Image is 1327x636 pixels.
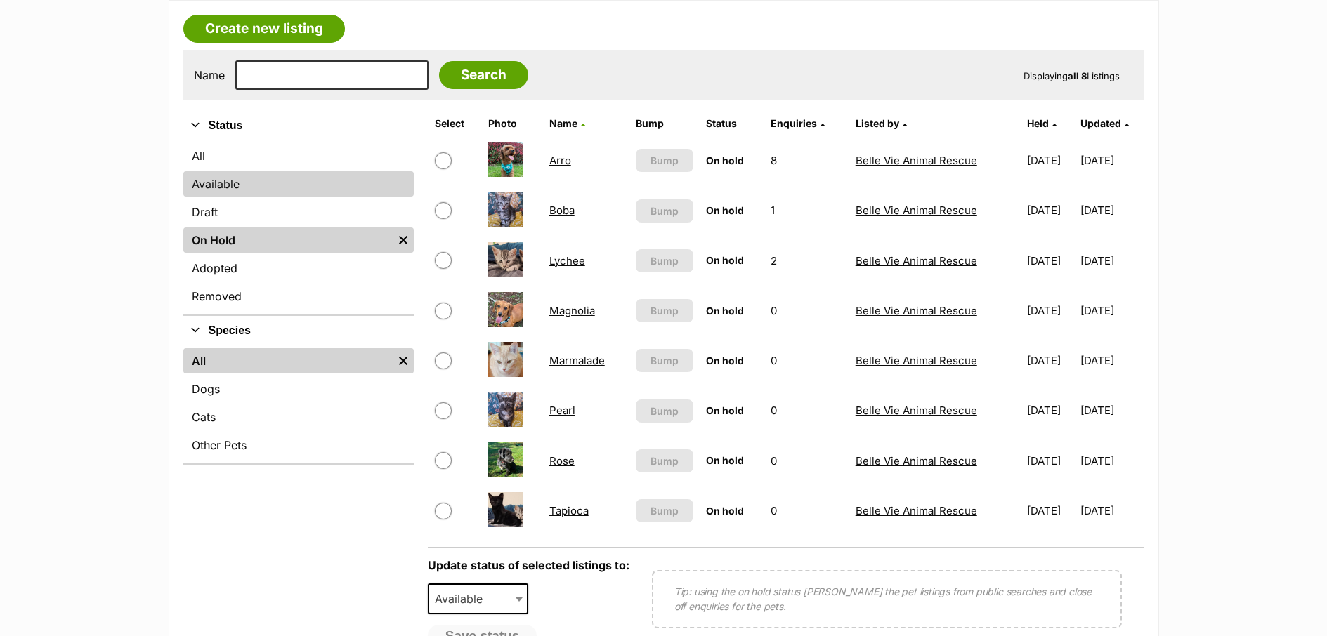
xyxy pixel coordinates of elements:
a: Arro [549,154,571,167]
a: Adopted [183,256,414,281]
span: Updated [1080,117,1121,129]
a: Updated [1080,117,1129,129]
td: [DATE] [1080,486,1143,535]
span: Displaying Listings [1024,70,1120,81]
span: Bump [651,353,679,368]
span: On hold [706,254,744,266]
a: All [183,348,393,373]
a: Remove filter [393,348,414,373]
th: Photo [483,112,542,135]
td: 0 [765,386,849,435]
td: [DATE] [1021,386,1079,435]
td: [DATE] [1021,286,1079,335]
a: Held [1027,117,1057,129]
a: Listed by [856,117,907,129]
button: Bump [636,199,693,223]
a: Draft [183,199,414,225]
td: 8 [765,136,849,185]
span: Held [1027,117,1049,129]
span: translation missing: en.admin.listings.index.attributes.enquiries [771,117,817,129]
p: Tip: using the on hold status [PERSON_NAME] the pet listings from public searches and close off e... [674,584,1099,614]
a: All [183,143,414,168]
button: Bump [636,149,693,172]
div: Status [183,140,414,314]
a: Dogs [183,376,414,402]
td: 1 [765,186,849,234]
td: [DATE] [1080,336,1143,385]
a: Belle Vie Animal Rescue [856,454,977,468]
td: [DATE] [1021,486,1079,535]
span: On hold [706,154,744,166]
a: Available [183,171,414,197]
button: Bump [636,449,693,472]
button: Bump [636,499,693,522]
button: Bump [636,399,693,423]
td: [DATE] [1080,136,1143,185]
td: [DATE] [1080,186,1143,234]
a: Tapioca [549,504,589,517]
a: Magnolia [549,304,595,317]
a: Enquiries [771,117,825,129]
span: Available [428,583,529,614]
span: Bump [651,503,679,518]
span: Available [429,589,497,609]
td: [DATE] [1080,237,1143,285]
th: Bump [630,112,698,135]
span: On hold [706,204,744,216]
th: Select [429,112,481,135]
span: Bump [651,404,679,418]
td: 2 [765,237,849,285]
input: Search [439,61,528,89]
span: On hold [706,404,744,416]
a: Marmalade [549,354,605,367]
a: Belle Vie Animal Rescue [856,504,977,517]
span: Bump [651,453,679,468]
td: 0 [765,486,849,535]
span: Bump [651,253,679,268]
a: Lychee [549,254,585,267]
a: Rose [549,454,575,468]
a: Belle Vie Animal Rescue [856,354,977,367]
span: On hold [706,305,744,317]
button: Bump [636,349,693,372]
a: Pearl [549,404,575,417]
td: 0 [765,336,849,385]
a: Remove filter [393,227,414,253]
button: Bump [636,249,693,272]
a: On Hold [183,227,393,253]
div: Species [183,345,414,463]
span: Name [549,117,577,129]
a: Belle Vie Animal Rescue [856,304,977,317]
td: 0 [765,437,849,485]
td: [DATE] [1021,437,1079,485]
a: Other Pets [183,432,414,458]
td: [DATE] [1021,336,1079,385]
a: Belle Vie Animal Rescue [856,404,977,417]
a: Name [549,117,585,129]
td: 0 [765,286,849,335]
span: Bump [651,204,679,218]
span: On hold [706,505,744,517]
strong: all 8 [1068,70,1087,81]
td: [DATE] [1080,286,1143,335]
button: Species [183,322,414,340]
label: Update status of selected listings to: [428,558,629,572]
span: On hold [706,355,744,366]
button: Status [183,117,414,135]
th: Status [700,112,764,135]
a: Belle Vie Animal Rescue [856,154,977,167]
a: Boba [549,204,575,217]
span: Listed by [856,117,899,129]
td: [DATE] [1021,136,1079,185]
td: [DATE] [1080,437,1143,485]
a: Belle Vie Animal Rescue [856,204,977,217]
a: Removed [183,284,414,309]
span: Bump [651,303,679,318]
a: Cats [183,404,414,430]
button: Bump [636,299,693,322]
a: Belle Vie Animal Rescue [856,254,977,267]
td: [DATE] [1080,386,1143,435]
span: On hold [706,454,744,466]
td: [DATE] [1021,186,1079,234]
label: Name [194,69,225,81]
